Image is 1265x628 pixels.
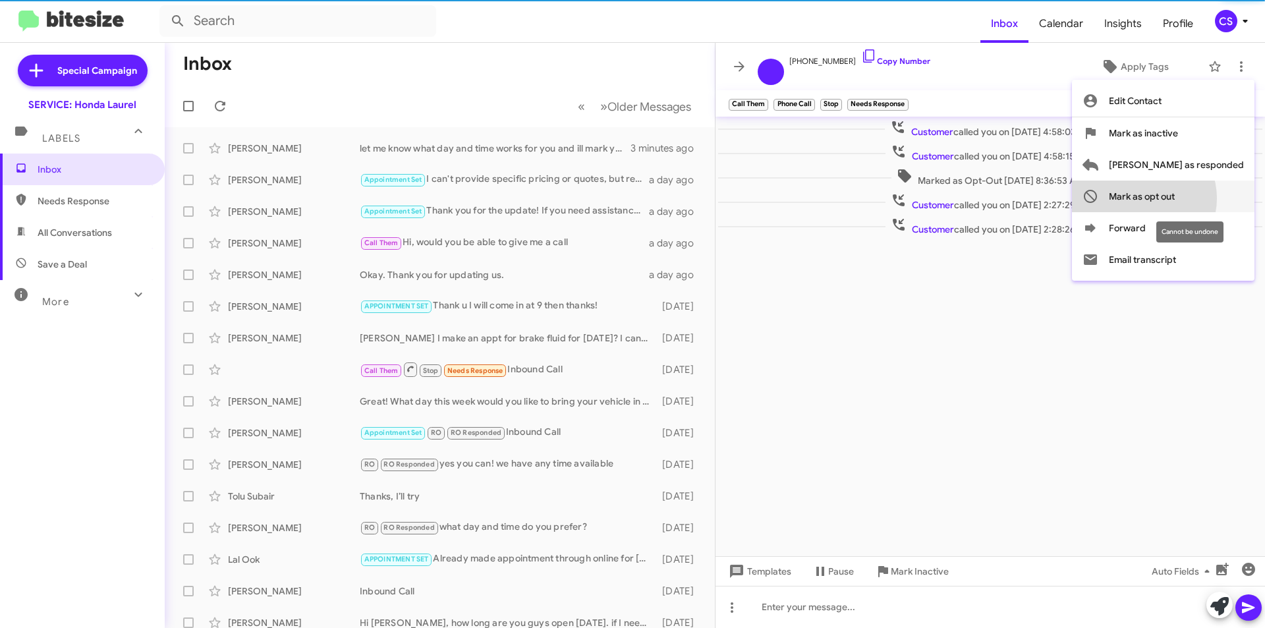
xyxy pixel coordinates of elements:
span: Edit Contact [1109,85,1162,117]
button: Forward [1072,212,1254,244]
span: [PERSON_NAME] as responded [1109,149,1244,181]
span: Mark as inactive [1109,117,1178,149]
div: Cannot be undone [1156,221,1223,243]
span: Mark as opt out [1109,181,1175,212]
button: Email transcript [1072,244,1254,275]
